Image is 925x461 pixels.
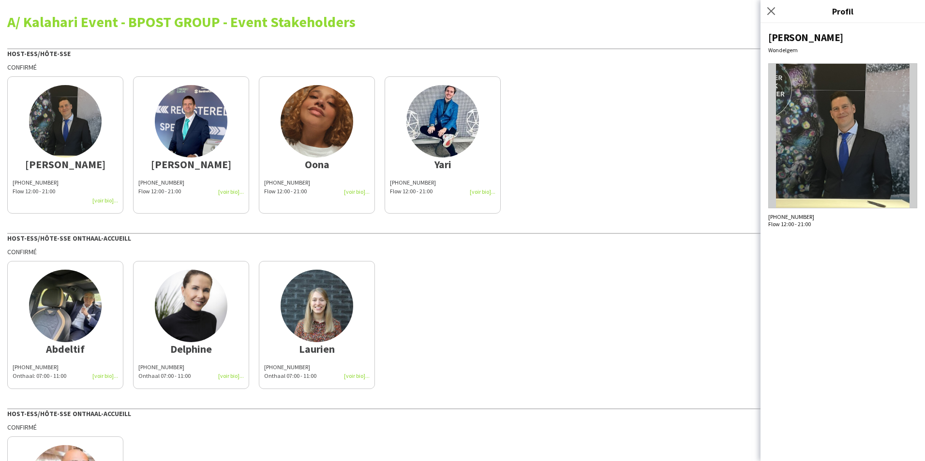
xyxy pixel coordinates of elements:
span: Flow 12:00 - 21:00 [264,187,307,195]
img: thumb-66141799e64b0.jpg [281,270,353,342]
span: [PHONE_NUMBER] [13,179,59,186]
span: [PHONE_NUMBER] [264,179,310,186]
span: Onthaal 07:00 - 11:00 [138,372,191,379]
div: Delphine [138,345,244,353]
div: Oona [264,160,370,169]
div: Confirmé [7,423,918,432]
div: [PERSON_NAME] [13,160,118,169]
div: Host-ess/Hôte-sse Onthaal-Accueill [7,233,918,243]
div: A/ Kalahari Event - BPOST GROUP - Event Stakeholders [7,14,918,29]
div: Confirmé [7,247,918,256]
h3: Profil [761,5,925,17]
span: Flow 12:00 - 21:00 [138,187,181,195]
span: Onthaal: 07:00 - 11:00 [13,372,66,379]
img: thumb-dfe8f90f-deff-4dbd-a98f-083689f96f4f.jpg [29,85,102,158]
img: Avatar ou photo de l'équipe [768,63,917,208]
span: Flow 12:00 - 21:00 [768,220,811,228]
img: thumb-68da4885c5650.jpeg [29,270,102,342]
span: Flow 12:00 - 21:00 [390,187,433,195]
div: Confirmé [7,63,918,72]
div: Wondelgem [768,46,917,54]
div: Host-ess/Hôte-sse [7,48,918,58]
div: [PERSON_NAME] [768,31,917,44]
div: Laurien [264,345,370,353]
span: [PHONE_NUMBER] [13,363,59,371]
span: [PHONE_NUMBER] [138,363,184,371]
div: Host-ess/Hôte-sse Onthaal-Accueill [7,408,918,418]
img: thumb-5e71cb16-6f46-4f37-a1dc-af60f6385cdb.jpg [155,85,227,158]
div: Abdeltif [13,345,118,353]
span: [PHONE_NUMBER] [390,179,436,186]
img: thumb-6488bb584bbbd.jpg [406,85,479,158]
img: thumb-64181fb68ef7b.jpg [155,270,227,342]
span: [PHONE_NUMBER] [264,363,310,371]
div: [PERSON_NAME] [138,160,244,169]
div: Yari [390,160,495,169]
span: [PHONE_NUMBER] [138,179,184,186]
span: [PHONE_NUMBER] [768,213,814,220]
span: Flow 12:00 - 21:00 [13,187,55,195]
span: Onthaal 07:00 - 11:00 [264,372,316,379]
img: thumb-616de2b21fff4.jpeg [281,85,353,158]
